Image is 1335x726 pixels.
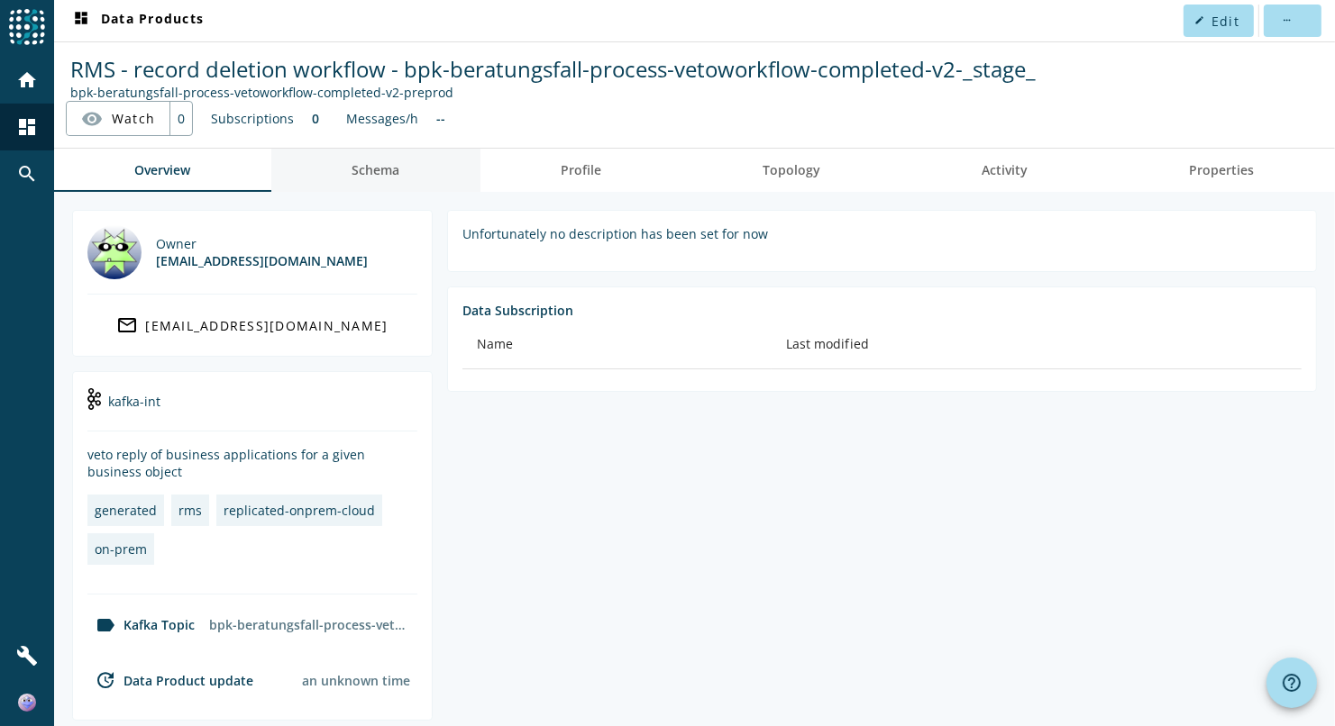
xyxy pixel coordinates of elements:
mat-icon: visibility [81,108,103,130]
div: Kafka Topic [87,614,195,636]
mat-icon: home [16,69,38,91]
span: Schema [352,164,400,177]
button: Data Products [63,5,211,37]
span: Profile [562,164,602,177]
div: kafka-int [87,386,417,431]
span: Activity [983,164,1029,177]
div: generated [95,502,157,519]
div: veto reply of business applications for a given business object [87,446,417,480]
div: [EMAIL_ADDRESS][DOMAIN_NAME] [146,317,389,334]
button: Watch [67,103,169,135]
span: Watch [112,103,155,134]
mat-icon: edit [1194,15,1204,25]
mat-icon: dashboard [70,10,92,32]
mat-icon: mail_outline [117,314,139,336]
img: spoud-logo.svg [9,9,45,45]
div: on-prem [95,540,147,558]
img: DL_301191@mobi.ch [87,225,142,279]
div: Data Product update [87,669,253,691]
span: Edit [1212,13,1239,30]
div: Subscriptions [202,101,303,136]
mat-icon: label [95,614,116,636]
mat-icon: dashboard [16,116,38,138]
div: an unknown time [302,672,410,689]
div: Unfortunately no description has been set for now [462,225,1302,242]
th: Last modified [772,319,1302,369]
mat-icon: build [16,645,38,667]
mat-icon: search [16,163,38,185]
button: Edit [1184,5,1254,37]
th: Name [462,319,772,369]
mat-icon: update [95,669,116,691]
div: Messages/h [337,101,427,136]
div: Data Subscription [462,302,1302,319]
img: b90ec6825ccacd87a80894e0f12584ce [18,694,36,712]
div: 0 [303,101,328,136]
div: rms [178,502,202,519]
span: RMS - record deletion workflow - bpk-beratungsfall-process-vetoworkflow-completed-v2-_stage_ [70,54,1036,84]
div: Owner [156,235,368,252]
span: Topology [764,164,821,177]
span: Properties [1190,164,1255,177]
div: [EMAIL_ADDRESS][DOMAIN_NAME] [156,252,368,269]
mat-icon: help_outline [1281,672,1303,694]
mat-icon: more_horiz [1282,15,1292,25]
a: [EMAIL_ADDRESS][DOMAIN_NAME] [87,309,417,341]
div: bpk-beratungsfall-process-vetoworkflow-completed-v2-preprod [202,609,417,640]
div: Kafka Topic: bpk-beratungsfall-process-vetoworkflow-completed-v2-preprod [70,84,1036,101]
div: 0 [169,102,192,135]
img: undefined [87,388,101,410]
span: Overview [135,164,191,177]
span: Data Products [70,10,204,32]
div: No information [427,101,454,136]
div: replicated-onprem-cloud [224,502,375,519]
